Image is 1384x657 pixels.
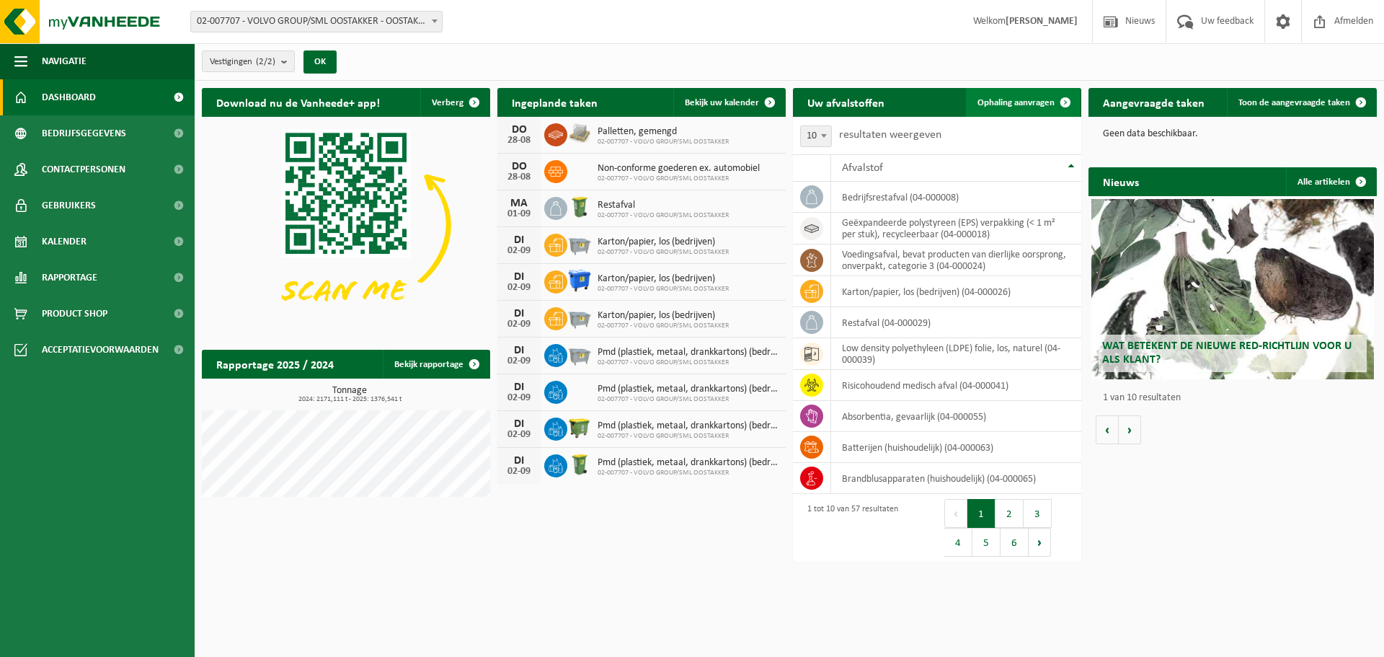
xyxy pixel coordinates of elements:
[831,463,1081,494] td: brandblusapparaten (huishoudelijk) (04-000065)
[1119,415,1141,444] button: Volgende
[598,469,778,477] span: 02-007707 - VOLVO GROUP/SML OOSTAKKER
[1091,199,1374,379] a: Wat betekent de nieuwe RED-richtlijn voor u als klant?
[42,79,96,115] span: Dashboard
[1286,167,1375,196] a: Alle artikelen
[1088,88,1219,116] h2: Aangevraagde taken
[842,162,883,174] span: Afvalstof
[1029,528,1051,557] button: Next
[42,188,96,224] span: Gebruikers
[505,124,533,136] div: DO
[209,386,490,403] h3: Tonnage
[202,50,295,72] button: Vestigingen(2/2)
[598,432,778,441] span: 02-007707 - VOLVO GROUP/SML OOSTAKKER
[432,98,463,107] span: Verberg
[801,126,831,146] span: 10
[598,138,729,146] span: 02-007707 - VOLVO GROUP/SML OOSTAKKER
[598,126,729,138] span: Palletten, gemengd
[505,308,533,319] div: DI
[598,322,729,330] span: 02-007707 - VOLVO GROUP/SML OOSTAKKER
[42,115,126,151] span: Bedrijfsgegevens
[598,358,778,367] span: 02-007707 - VOLVO GROUP/SML OOSTAKKER
[505,455,533,467] div: DI
[505,356,533,366] div: 02-09
[383,350,489,379] a: Bekijk rapportage
[831,307,1081,338] td: restafval (04-000029)
[505,209,533,219] div: 01-09
[497,88,612,116] h2: Ingeplande taken
[598,310,729,322] span: Karton/papier, los (bedrijven)
[567,452,592,477] img: WB-0240-HPE-GN-50
[303,50,337,74] button: OK
[567,268,592,293] img: WB-1100-HPE-BE-01
[944,499,967,528] button: Previous
[800,125,832,147] span: 10
[598,163,760,175] span: Non-conforme goederen ex. automobiel
[831,213,1081,244] td: geëxpandeerde polystyreen (EPS) verpakking (< 1 m² per stuk), recycleerbaar (04-000018)
[1102,340,1352,366] span: Wat betekent de nieuwe RED-richtlijn voor u als klant?
[967,499,995,528] button: 1
[505,172,533,182] div: 28-08
[202,117,490,333] img: Download de VHEPlus App
[831,338,1081,370] td: low density polyethyleen (LDPE) folie, los, naturel (04-000039)
[567,342,592,366] img: WB-2500-GAL-GY-01
[42,332,159,368] span: Acceptatievoorwaarden
[598,457,778,469] span: Pmd (plastiek, metaal, drankkartons) (bedrijven)
[831,432,1081,463] td: batterijen (huishoudelijk) (04-000063)
[505,430,533,440] div: 02-09
[995,499,1024,528] button: 2
[831,276,1081,307] td: karton/papier, los (bedrijven) (04-000026)
[42,151,125,188] span: Contactpersonen
[505,467,533,477] div: 02-09
[1006,16,1078,27] strong: [PERSON_NAME]
[505,283,533,293] div: 02-09
[567,415,592,440] img: WB-1100-HPE-GN-50
[505,418,533,430] div: DI
[598,420,778,432] span: Pmd (plastiek, metaal, drankkartons) (bedrijven)
[567,121,592,146] img: LP-PA-00000-WDN-11
[598,273,729,285] span: Karton/papier, los (bedrijven)
[831,182,1081,213] td: bedrijfsrestafval (04-000008)
[505,345,533,356] div: DI
[1227,88,1375,117] a: Toon de aangevraagde taken
[567,305,592,330] img: WB-2500-GAL-GY-01
[966,88,1080,117] a: Ophaling aanvragen
[598,285,729,294] span: 02-007707 - VOLVO GROUP/SML OOSTAKKER
[1024,499,1052,528] button: 3
[598,237,729,248] span: Karton/papier, los (bedrijven)
[831,370,1081,401] td: risicohoudend medisch afval (04-000041)
[944,528,972,557] button: 4
[598,200,729,211] span: Restafval
[191,12,442,32] span: 02-007707 - VOLVO GROUP/SML OOSTAKKER - OOSTAKKER
[202,88,394,116] h2: Download nu de Vanheede+ app!
[598,395,778,404] span: 02-007707 - VOLVO GROUP/SML OOSTAKKER
[598,347,778,358] span: Pmd (plastiek, metaal, drankkartons) (bedrijven)
[505,136,533,146] div: 28-08
[972,528,1001,557] button: 5
[42,43,86,79] span: Navigatie
[505,382,533,393] div: DI
[1238,98,1350,107] span: Toon de aangevraagde taken
[1103,393,1370,403] p: 1 van 10 resultaten
[598,248,729,257] span: 02-007707 - VOLVO GROUP/SML OOSTAKKER
[505,161,533,172] div: DO
[202,350,348,378] h2: Rapportage 2025 / 2024
[505,246,533,256] div: 02-09
[1088,167,1153,195] h2: Nieuws
[505,319,533,330] div: 02-09
[210,51,275,73] span: Vestigingen
[567,195,592,219] img: WB-0240-HPE-GN-50
[505,234,533,246] div: DI
[831,244,1081,276] td: voedingsafval, bevat producten van dierlijke oorsprong, onverpakt, categorie 3 (04-000024)
[1096,415,1119,444] button: Vorige
[831,401,1081,432] td: absorbentia, gevaarlijk (04-000055)
[42,224,86,260] span: Kalender
[567,232,592,256] img: WB-2500-GAL-GY-01
[598,175,760,183] span: 02-007707 - VOLVO GROUP/SML OOSTAKKER
[190,11,443,32] span: 02-007707 - VOLVO GROUP/SML OOSTAKKER - OOSTAKKER
[598,384,778,395] span: Pmd (plastiek, metaal, drankkartons) (bedrijven)
[1103,129,1362,139] p: Geen data beschikbaar.
[42,296,107,332] span: Product Shop
[793,88,899,116] h2: Uw afvalstoffen
[505,393,533,403] div: 02-09
[209,396,490,403] span: 2024: 2171,111 t - 2025: 1376,541 t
